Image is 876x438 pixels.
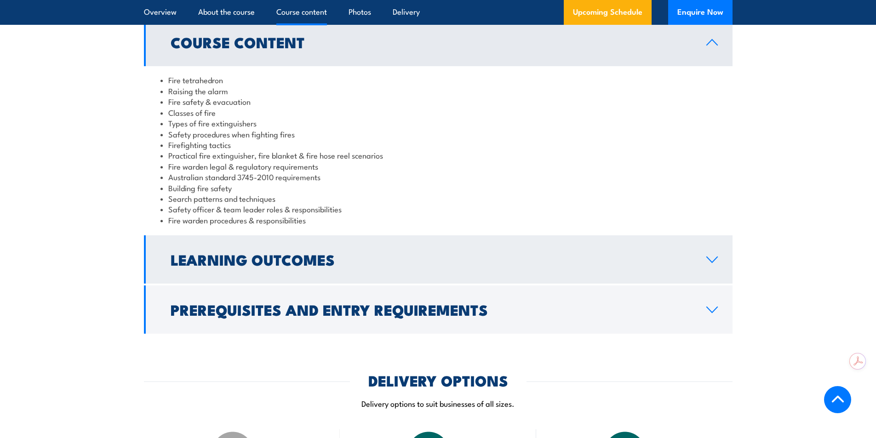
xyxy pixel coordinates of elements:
[144,235,733,284] a: Learning Outcomes
[160,150,716,160] li: Practical fire extinguisher, fire blanket & fire hose reel scenarios
[171,253,692,266] h2: Learning Outcomes
[160,96,716,107] li: Fire safety & evacuation
[160,107,716,118] li: Classes of fire
[160,129,716,139] li: Safety procedures when fighting fires
[160,215,716,225] li: Fire warden procedures & responsibilities
[160,204,716,214] li: Safety officer & team leader roles & responsibilities
[144,18,733,66] a: Course Content
[160,161,716,171] li: Fire warden legal & regulatory requirements
[171,35,692,48] h2: Course Content
[144,285,733,334] a: Prerequisites and Entry Requirements
[368,374,508,387] h2: DELIVERY OPTIONS
[160,74,716,85] li: Fire tetrahedron
[160,182,716,193] li: Building fire safety
[160,171,716,182] li: Australian standard 3745-2010 requirements
[160,118,716,128] li: Types of fire extinguishers
[160,85,716,96] li: Raising the alarm
[171,303,692,316] h2: Prerequisites and Entry Requirements
[160,139,716,150] li: Firefighting tactics
[160,193,716,204] li: Search patterns and techniques
[144,398,733,409] p: Delivery options to suit businesses of all sizes.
